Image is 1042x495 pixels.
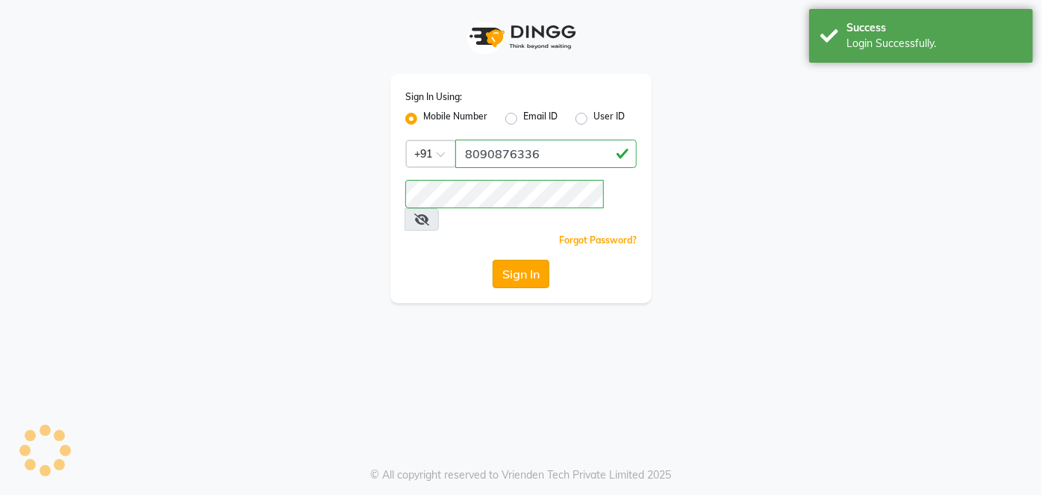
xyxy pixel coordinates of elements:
[523,110,558,128] label: Email ID
[493,260,549,288] button: Sign In
[461,15,581,59] img: logo1.svg
[846,36,1022,52] div: Login Successfully.
[593,110,625,128] label: User ID
[405,180,604,208] input: Username
[846,20,1022,36] div: Success
[559,234,637,246] a: Forgot Password?
[405,90,462,104] label: Sign In Using:
[455,140,637,168] input: Username
[423,110,487,128] label: Mobile Number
